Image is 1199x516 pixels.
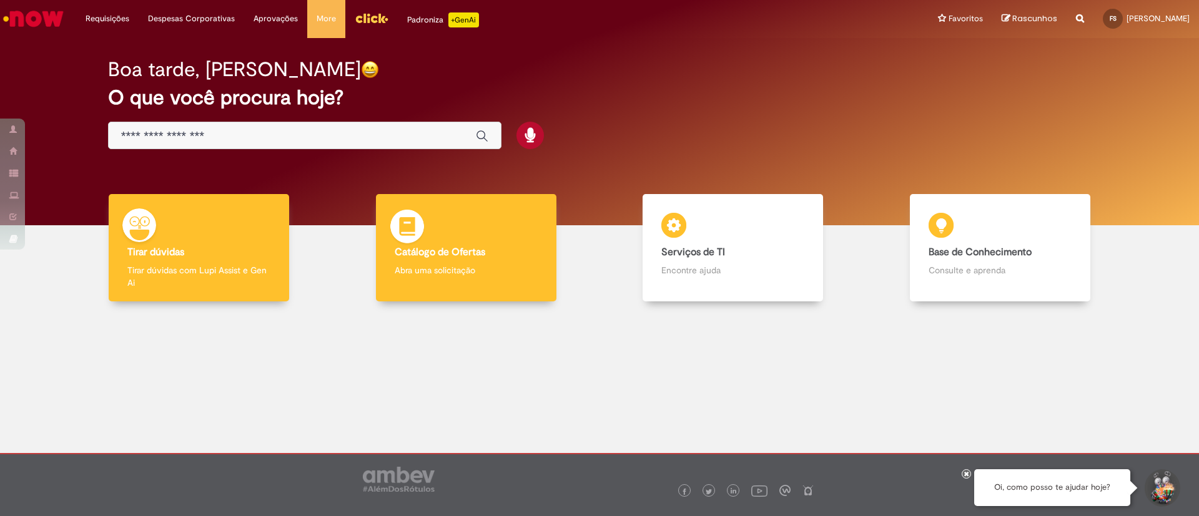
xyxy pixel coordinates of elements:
[779,485,791,496] img: logo_footer_workplace.png
[395,264,538,276] p: Abra uma solicitação
[1012,12,1057,24] span: Rascunhos
[448,12,479,27] p: +GenAi
[949,12,983,25] span: Favoritos
[407,12,479,27] div: Padroniza
[355,9,388,27] img: click_logo_yellow_360x200.png
[1,6,66,31] img: ServiceNow
[363,467,435,492] img: logo_footer_ambev_rotulo_gray.png
[254,12,298,25] span: Aprovações
[395,246,485,258] b: Catálogo de Ofertas
[1127,13,1190,24] span: [PERSON_NAME]
[108,87,1092,109] h2: O que você procura hoje?
[731,488,737,495] img: logo_footer_linkedin.png
[802,485,814,496] img: logo_footer_naosei.png
[681,489,688,495] img: logo_footer_facebook.png
[148,12,235,25] span: Despesas Corporativas
[1143,469,1180,507] button: Iniciar Conversa de Suporte
[751,482,767,499] img: logo_footer_youtube.png
[108,59,361,80] h2: Boa tarde, [PERSON_NAME]
[127,246,184,258] b: Tirar dúvidas
[1110,14,1117,22] span: FS
[599,194,867,302] a: Serviços de TI Encontre ajuda
[929,246,1032,258] b: Base de Conhecimento
[661,246,725,258] b: Serviços de TI
[86,12,129,25] span: Requisições
[929,264,1072,276] p: Consulte e aprenda
[706,489,712,495] img: logo_footer_twitter.png
[661,264,804,276] p: Encontre ajuda
[361,61,379,79] img: happy-face.png
[974,469,1130,506] div: Oi, como posso te ajudar hoje?
[317,12,336,25] span: More
[127,264,270,289] p: Tirar dúvidas com Lupi Assist e Gen Ai
[333,194,600,302] a: Catálogo de Ofertas Abra uma solicitação
[66,194,333,302] a: Tirar dúvidas Tirar dúvidas com Lupi Assist e Gen Ai
[1002,13,1057,25] a: Rascunhos
[867,194,1134,302] a: Base de Conhecimento Consulte e aprenda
